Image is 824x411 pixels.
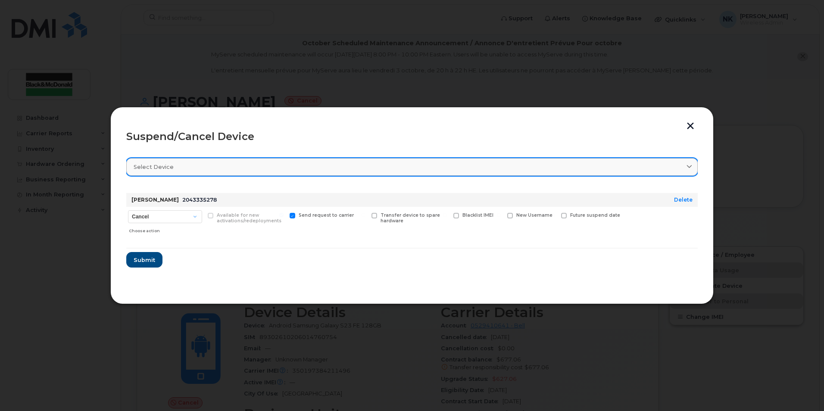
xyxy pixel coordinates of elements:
[516,212,552,218] span: New Username
[134,256,155,264] span: Submit
[182,196,217,203] span: 2043335278
[443,213,447,217] input: Blacklist IMEI
[126,158,698,176] a: Select device
[279,213,284,217] input: Send request to carrier
[381,212,440,224] span: Transfer device to spare hardware
[131,196,179,203] strong: [PERSON_NAME]
[126,131,698,142] div: Suspend/Cancel Device
[551,213,555,217] input: Future suspend date
[299,212,354,218] span: Send request to carrier
[129,224,202,234] div: Choose action
[361,213,365,217] input: Transfer device to spare hardware
[497,213,501,217] input: New Username
[462,212,493,218] span: Blacklist IMEI
[570,212,620,218] span: Future suspend date
[134,163,174,171] span: Select device
[674,196,693,203] a: Delete
[217,212,281,224] span: Available for new activations/redeployments
[126,252,162,268] button: Submit
[197,213,202,217] input: Available for new activations/redeployments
